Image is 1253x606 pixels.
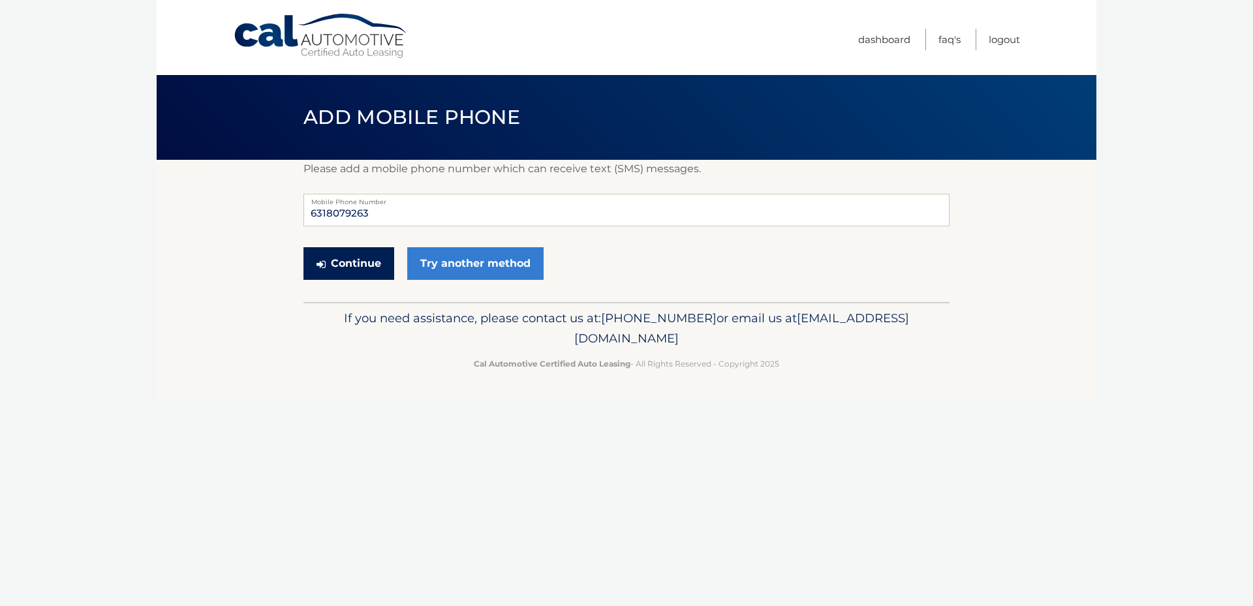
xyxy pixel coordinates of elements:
[303,194,950,204] label: Mobile Phone Number
[312,308,941,350] p: If you need assistance, please contact us at: or email us at
[474,359,630,369] strong: Cal Automotive Certified Auto Leasing
[938,29,961,50] a: FAQ's
[303,194,950,226] input: Mobile Phone Number
[233,13,409,59] a: Cal Automotive
[312,357,941,371] p: - All Rights Reserved - Copyright 2025
[303,105,520,129] span: Add Mobile Phone
[407,247,544,280] a: Try another method
[858,29,910,50] a: Dashboard
[601,311,717,326] span: [PHONE_NUMBER]
[303,247,394,280] button: Continue
[989,29,1020,50] a: Logout
[303,160,950,178] p: Please add a mobile phone number which can receive text (SMS) messages.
